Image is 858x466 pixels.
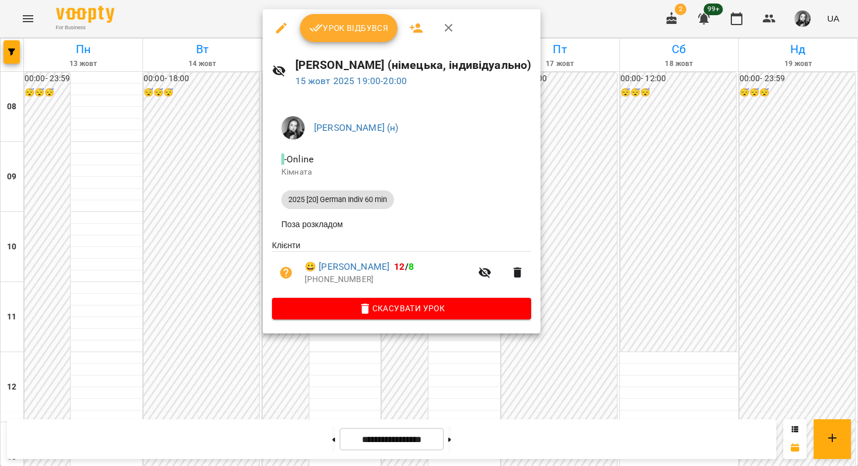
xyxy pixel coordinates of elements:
a: 15 жовт 2025 19:00-20:00 [295,75,407,86]
b: / [394,261,414,272]
a: 😀 [PERSON_NAME] [305,260,389,274]
span: 8 [409,261,414,272]
span: - Online [281,154,316,165]
li: Поза розкладом [272,214,531,235]
p: [PHONE_NUMBER] [305,274,471,286]
span: 2025 [20] German Indiv 60 min [281,194,394,205]
span: Урок відбувся [309,21,389,35]
span: 12 [394,261,404,272]
button: Урок відбувся [300,14,398,42]
ul: Клієнти [272,239,531,298]
button: Візит ще не сплачено. Додати оплату? [272,259,300,287]
img: 9e1ebfc99129897ddd1a9bdba1aceea8.jpg [281,116,305,140]
span: Скасувати Урок [281,301,522,315]
p: Кімната [281,166,522,178]
button: Скасувати Урок [272,298,531,319]
h6: [PERSON_NAME] (німецька, індивідуально) [295,56,532,74]
a: [PERSON_NAME] (н) [314,122,399,133]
